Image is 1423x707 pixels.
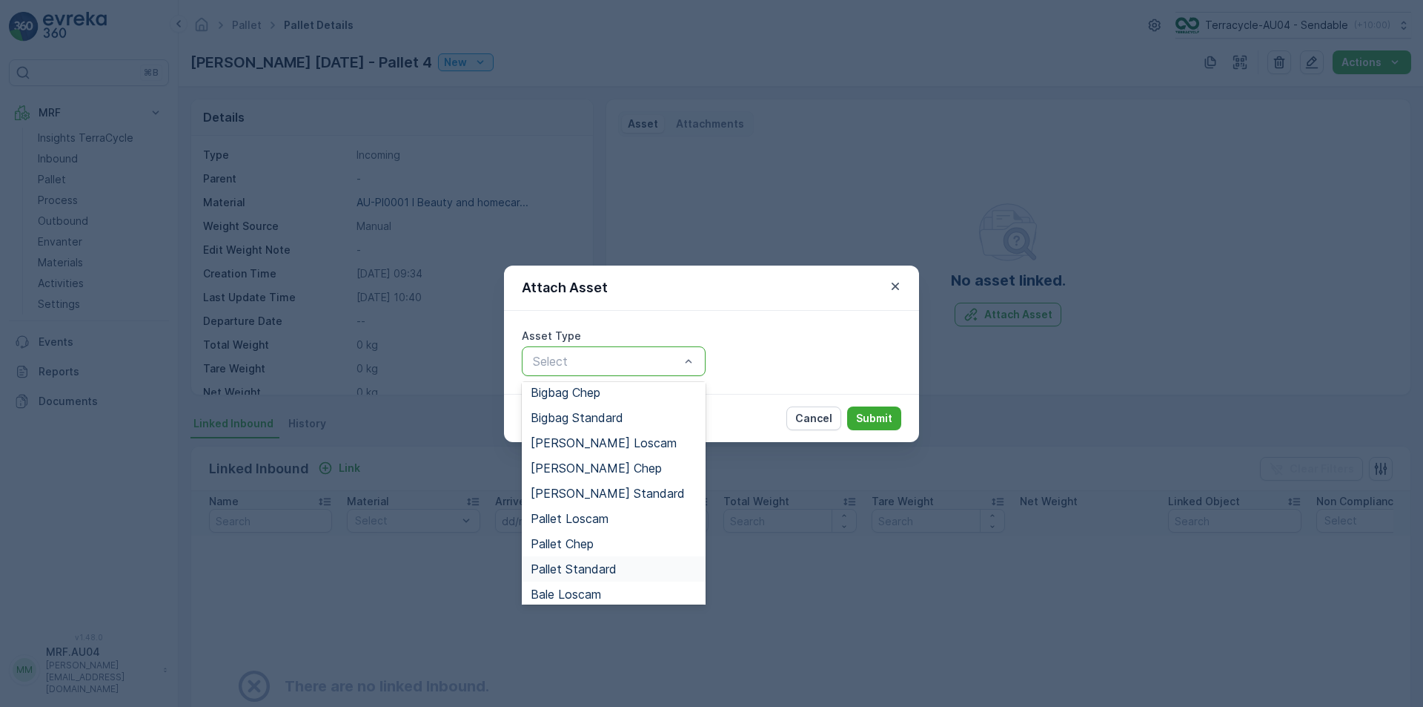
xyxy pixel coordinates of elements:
span: Pallet Standard [531,562,617,576]
p: Select [533,352,680,370]
label: Asset Type [522,329,581,342]
span: [PERSON_NAME] Standard [531,487,685,500]
p: Submit [856,411,892,426]
span: Material : [13,366,63,378]
span: Parcel_AU04 #569 [49,243,143,256]
span: 16 [83,317,94,329]
span: Bale Loscam [531,588,601,601]
span: Total Weight : [13,268,87,280]
button: Cancel [786,407,841,430]
span: AU-A0085 I Lush PP Black [63,366,196,378]
span: [PERSON_NAME] Chep [531,461,662,475]
p: Cancel [795,411,832,426]
span: Net Weight : [13,292,78,305]
span: [PERSON_NAME] Loscam [531,436,677,450]
button: Submit [847,407,901,430]
span: Bigbag Standard [79,341,163,354]
span: Bigbag Chep [531,386,600,399]
span: Bigbag Standard [531,411,623,424]
span: Pallet Loscam [531,512,608,525]
span: Asset Type : [13,341,79,354]
p: Attach Asset [522,277,608,298]
p: Parcel_AU04 #569 [654,13,766,30]
span: 16 [87,268,98,280]
span: Name : [13,243,49,256]
span: Tare Weight : [13,317,83,329]
span: - [78,292,83,305]
span: Pallet Chep [531,537,594,550]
